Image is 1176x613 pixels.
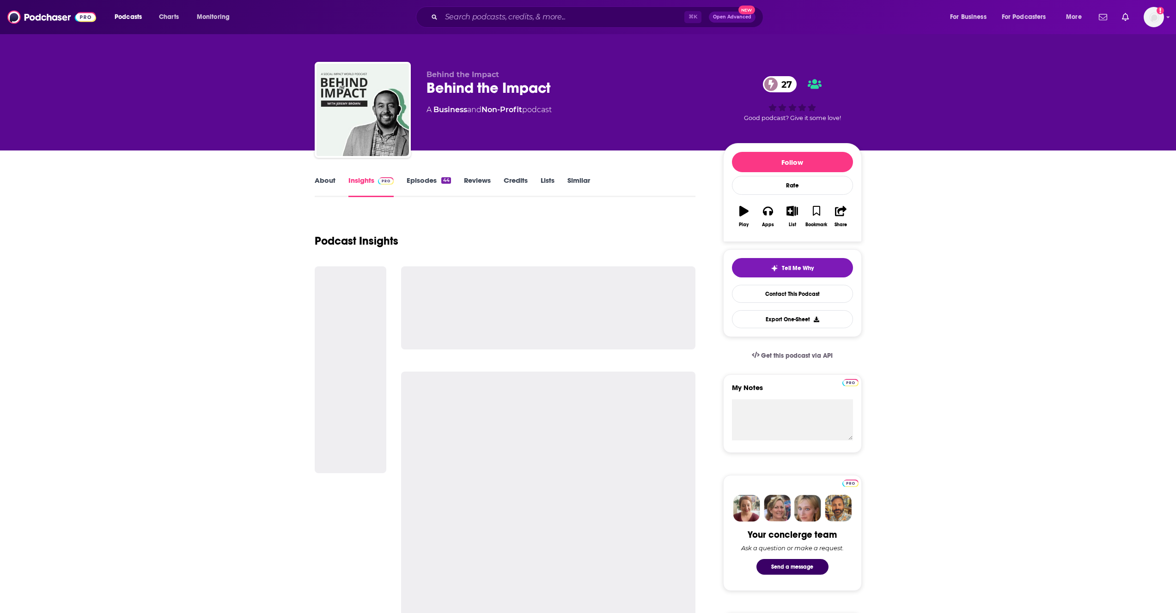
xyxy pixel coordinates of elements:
span: Tell Me Why [782,264,814,272]
a: Show notifications dropdown [1095,9,1111,25]
span: New [738,6,755,14]
div: Your concierge team [748,529,837,541]
span: Monitoring [197,11,230,24]
a: Get this podcast via API [744,344,841,367]
button: Show profile menu [1144,7,1164,27]
button: open menu [1060,10,1093,24]
span: Get this podcast via API [761,352,833,360]
div: 27Good podcast? Give it some love! [723,70,862,127]
button: List [780,200,804,233]
div: Ask a question or make a request. [741,544,844,552]
button: Apps [756,200,780,233]
img: Podchaser Pro [842,480,859,487]
a: Credits [504,176,528,197]
div: Apps [762,222,774,228]
button: Follow [732,152,853,172]
button: Bookmark [804,200,829,233]
img: Sydney Profile [733,495,760,522]
img: tell me why sparkle [771,264,778,272]
a: Reviews [464,176,491,197]
svg: Add a profile image [1157,7,1164,14]
a: Similar [567,176,590,197]
img: Barbara Profile [764,495,791,522]
span: For Business [950,11,987,24]
span: 27 [772,76,797,92]
a: 27 [763,76,797,92]
button: Export One-Sheet [732,310,853,328]
img: Podchaser - Follow, Share and Rate Podcasts [7,8,96,26]
div: Rate [732,176,853,195]
a: Charts [153,10,184,24]
span: Good podcast? Give it some love! [744,114,841,121]
span: Logged in as jhutchinson [1144,7,1164,27]
span: Charts [159,11,179,24]
div: Search podcasts, credits, & more... [425,6,772,28]
button: Open AdvancedNew [709,12,756,23]
span: and [467,105,481,114]
button: open menu [108,10,154,24]
a: InsightsPodchaser Pro [348,176,394,197]
div: 44 [441,177,451,184]
button: tell me why sparkleTell Me Why [732,258,853,277]
span: More [1066,11,1082,24]
a: About [315,176,335,197]
a: Lists [541,176,554,197]
img: Jon Profile [825,495,852,522]
h1: Podcast Insights [315,234,398,248]
a: Show notifications dropdown [1118,9,1133,25]
span: Podcasts [115,11,142,24]
button: Play [732,200,756,233]
span: ⌘ K [684,11,701,23]
a: Pro website [842,378,859,386]
a: Contact This Podcast [732,285,853,303]
span: For Podcasters [1002,11,1046,24]
label: My Notes [732,383,853,399]
div: List [789,222,796,228]
a: Pro website [842,478,859,487]
a: Non-Profit [481,105,522,114]
img: Behind the Impact [317,64,409,156]
div: Share [835,222,847,228]
div: A podcast [427,104,552,115]
a: Episodes44 [407,176,451,197]
button: open menu [190,10,242,24]
div: Bookmark [805,222,827,228]
img: User Profile [1144,7,1164,27]
img: Podchaser Pro [842,379,859,386]
div: Play [739,222,749,228]
span: Open Advanced [713,15,751,19]
input: Search podcasts, credits, & more... [441,10,684,24]
button: open menu [944,10,998,24]
button: open menu [996,10,1060,24]
img: Jules Profile [794,495,821,522]
img: Podchaser Pro [378,177,394,185]
a: Business [433,105,467,114]
span: Behind the Impact [427,70,499,79]
button: Share [829,200,853,233]
button: Send a message [756,559,829,575]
